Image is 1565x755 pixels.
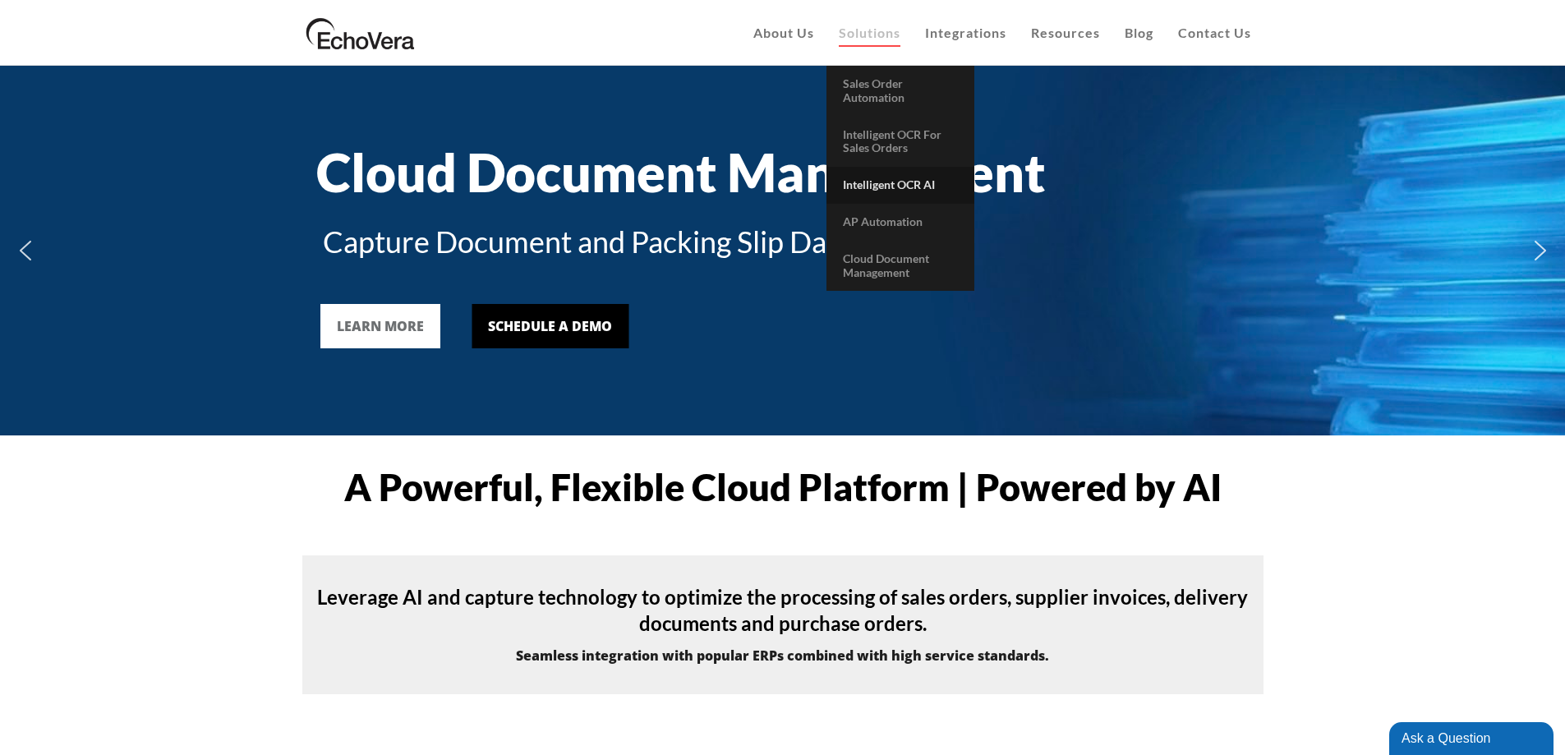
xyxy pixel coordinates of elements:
[753,25,814,40] span: About Us
[826,204,974,241] a: AP Automation
[1389,719,1557,755] iframe: chat widget
[302,584,1264,637] h4: Leverage AI and capture technology to optimize the processing of sales orders, supplier invoices,...
[1125,25,1153,40] span: Blog
[472,304,628,348] a: Schedule a Demo
[316,141,1236,205] div: Cloud Document Management
[302,12,419,53] img: EchoVera
[843,214,923,228] span: AP Automation
[12,237,39,264] img: previous arrow
[516,647,1049,665] strong: Seamless integration with popular ERPs combined with high service standards.
[1031,25,1100,40] span: Resources
[826,167,974,204] a: Intelligent OCR AI
[843,127,941,155] span: Intelligent OCR for Sales Orders
[320,304,440,348] a: LEARN MORE
[843,177,935,191] span: Intelligent OCR AI
[1178,25,1251,40] span: Contact Us
[337,316,424,336] div: LEARN MORE
[925,25,1006,40] span: Integrations
[1527,237,1553,264] img: next arrow
[839,25,900,40] span: Solutions
[843,76,904,104] span: Sales Order Automation
[826,66,974,117] a: Sales Order Automation
[826,117,974,168] a: Intelligent OCR for Sales Orders
[302,468,1264,506] h1: A Powerful, Flexible Cloud Platform | Powered by AI
[826,241,974,292] a: Cloud Document Management
[488,316,612,336] div: Schedule a Demo
[323,219,1243,264] div: Capture Document and Packing Slip Data
[843,251,929,279] span: Cloud Document Management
